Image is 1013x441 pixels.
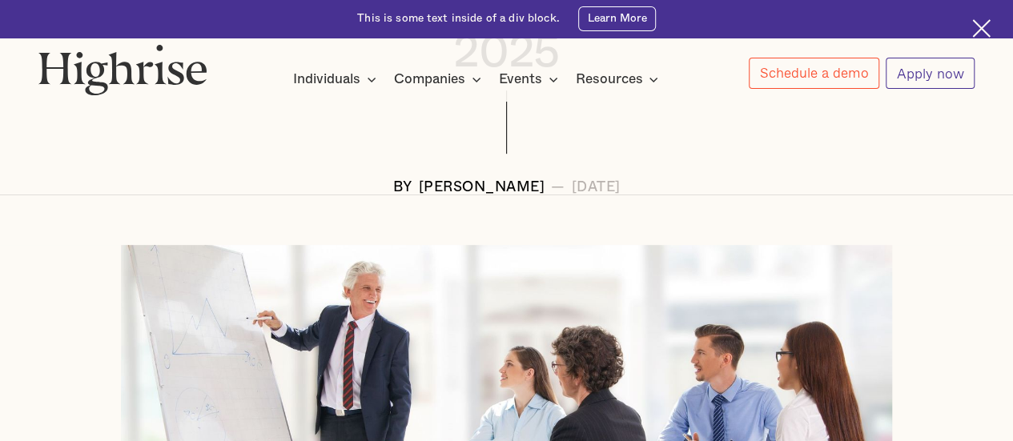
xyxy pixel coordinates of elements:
a: Learn More [578,6,656,31]
div: This is some text inside of a div block. [357,11,560,26]
img: Highrise logo [38,44,207,95]
div: Events [499,70,563,89]
div: Individuals [293,70,381,89]
div: BY [393,179,412,195]
div: [DATE] [571,179,620,195]
div: Resources [575,70,663,89]
div: Individuals [293,70,360,89]
div: Resources [575,70,642,89]
div: Events [499,70,542,89]
img: Cross icon [972,19,991,38]
div: Companies [394,70,486,89]
a: Apply now [886,58,975,89]
div: [PERSON_NAME] [419,179,545,195]
a: Schedule a demo [749,58,879,89]
div: — [551,179,565,195]
div: Companies [394,70,465,89]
